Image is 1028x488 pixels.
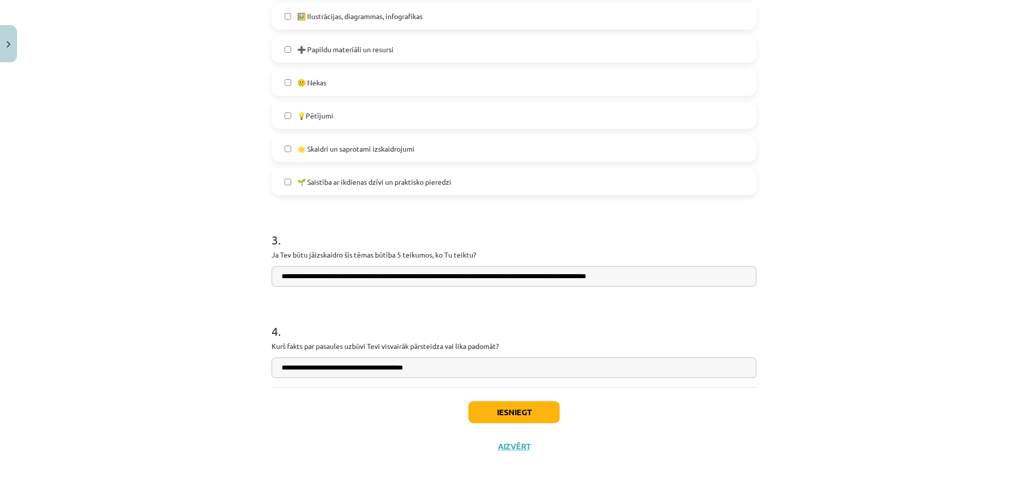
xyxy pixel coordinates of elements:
span: 🌱 Saistība ar ikdienas dzīvi un praktisko pieredzi [297,177,451,187]
input: 😕 Nekas [285,79,291,86]
img: icon-close-lesson-0947bae3869378f0d4975bcd49f059093ad1ed9edebbc8119c70593378902aed.svg [7,41,11,48]
p: Kurš fakts par pasaules uzbūvi Tevi visvairāk pārsteidza vai lika padomāt? [272,341,756,351]
span: 🌟 Skaidri un saprotami izskaidrojumi [297,144,415,154]
input: 🌟 Skaidri un saprotami izskaidrojumi [285,146,291,152]
span: 💡Pētījumi [297,110,333,121]
input: 🌱 Saistība ar ikdienas dzīvi un praktisko pieredzi [285,179,291,185]
button: Aizvērt [495,441,533,451]
p: Ja Tev būtu jāizskaidro šīs tēmas būtība 5 teikumos, ko Tu teiktu? [272,250,756,260]
button: Iesniegt [468,401,560,423]
span: 🖼️ Ilustrācijas, diagrammas, infografikas [297,11,423,22]
input: 💡Pētījumi [285,112,291,119]
span: ➕ Papildu materiāli un resursi [297,44,394,55]
input: ➕ Papildu materiāli un resursi [285,46,291,53]
input: 🖼️ Ilustrācijas, diagrammas, infografikas [285,13,291,20]
span: 😕 Nekas [297,77,326,88]
h1: 3 . [272,215,756,247]
h1: 4 . [272,307,756,338]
